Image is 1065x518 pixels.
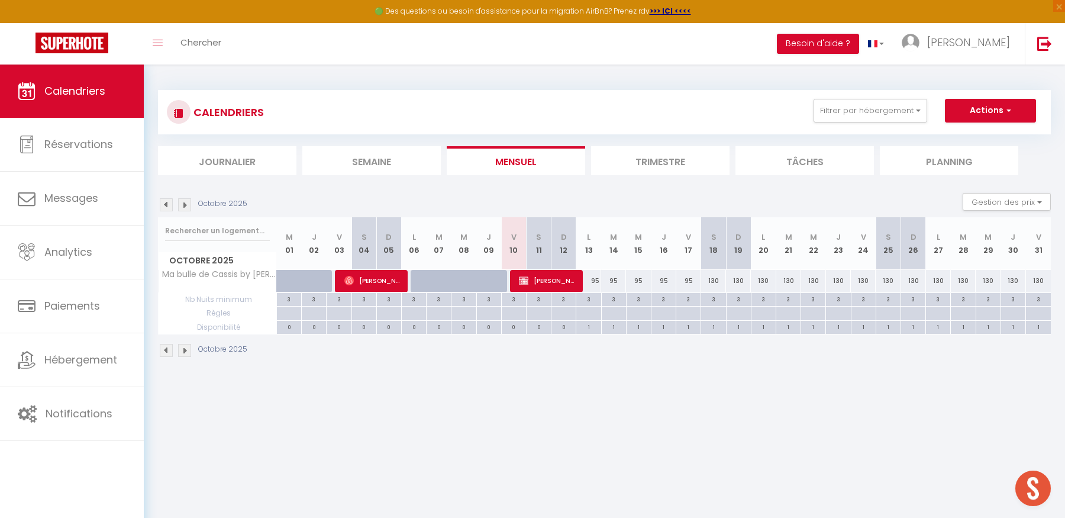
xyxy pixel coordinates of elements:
th: 12 [551,217,576,270]
li: Trimestre [591,146,730,175]
div: 3 [352,293,376,304]
span: Règles [159,307,276,320]
div: 3 [1001,293,1025,304]
abbr: L [761,231,765,243]
span: Calendriers [44,83,105,98]
div: 0 [327,321,351,332]
div: 3 [502,293,526,304]
span: Messages [44,191,98,205]
th: 06 [402,217,427,270]
a: Chercher [172,23,230,65]
span: [PERSON_NAME] [519,269,577,292]
div: 130 [701,270,726,292]
img: Super Booking [35,33,108,53]
abbr: V [511,231,517,243]
div: 95 [626,270,651,292]
div: 1 [876,321,901,332]
th: 15 [626,217,651,270]
span: Octobre 2025 [159,252,276,269]
div: 3 [477,293,501,304]
div: 1 [851,321,876,332]
div: 3 [951,293,975,304]
abbr: D [386,231,392,243]
div: 0 [277,321,301,332]
th: 02 [302,217,327,270]
th: 30 [1001,217,1025,270]
abbr: D [561,231,567,243]
th: 26 [901,217,926,270]
th: 09 [476,217,501,270]
div: 3 [801,293,825,304]
span: Réservations [44,137,113,152]
abbr: D [735,231,741,243]
th: 27 [926,217,951,270]
div: 3 [651,293,676,304]
abbr: S [362,231,367,243]
div: 0 [502,321,526,332]
div: 95 [576,270,601,292]
div: 1 [801,321,825,332]
th: 13 [576,217,601,270]
div: 0 [551,321,576,332]
abbr: L [412,231,416,243]
div: 3 [576,293,601,304]
abbr: S [536,231,541,243]
th: 14 [601,217,626,270]
div: 3 [277,293,301,304]
img: logout [1037,36,1052,51]
th: 04 [351,217,376,270]
abbr: M [460,231,467,243]
abbr: M [286,231,293,243]
abbr: L [937,231,940,243]
div: 130 [1026,270,1051,292]
th: 23 [826,217,851,270]
abbr: V [861,231,866,243]
div: Ouvrir le chat [1015,471,1051,506]
a: >>> ICI <<<< [650,6,691,16]
span: Ma bulle de Cassis by [PERSON_NAME] [160,270,279,279]
div: 1 [727,321,751,332]
div: 3 [427,293,451,304]
div: 3 [976,293,1001,304]
div: 3 [727,293,751,304]
div: 3 [901,293,925,304]
div: 130 [926,270,951,292]
div: 3 [627,293,651,304]
abbr: S [886,231,891,243]
th: 22 [801,217,826,270]
li: Mensuel [447,146,585,175]
abbr: L [587,231,590,243]
abbr: M [960,231,967,243]
div: 1 [627,321,651,332]
button: Besoin d'aide ? [777,34,859,54]
th: 21 [776,217,801,270]
div: 130 [1001,270,1025,292]
h3: CALENDRIERS [191,99,264,126]
a: ... [PERSON_NAME] [893,23,1025,65]
div: 3 [676,293,701,304]
div: 0 [402,321,426,332]
th: 18 [701,217,726,270]
li: Semaine [302,146,441,175]
div: 3 [1026,293,1051,304]
div: 130 [726,270,751,292]
span: Hébergement [44,352,117,367]
div: 130 [976,270,1001,292]
span: [PERSON_NAME] [344,269,402,292]
div: 0 [427,321,451,332]
div: 130 [826,270,851,292]
abbr: M [435,231,443,243]
th: 17 [676,217,701,270]
div: 130 [951,270,976,292]
th: 29 [976,217,1001,270]
span: Analytics [44,244,92,259]
th: 01 [277,217,302,270]
abbr: V [337,231,342,243]
div: 1 [976,321,1001,332]
div: 3 [876,293,901,304]
abbr: J [836,231,841,243]
abbr: M [635,231,642,243]
th: 28 [951,217,976,270]
span: Disponibilité [159,321,276,334]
